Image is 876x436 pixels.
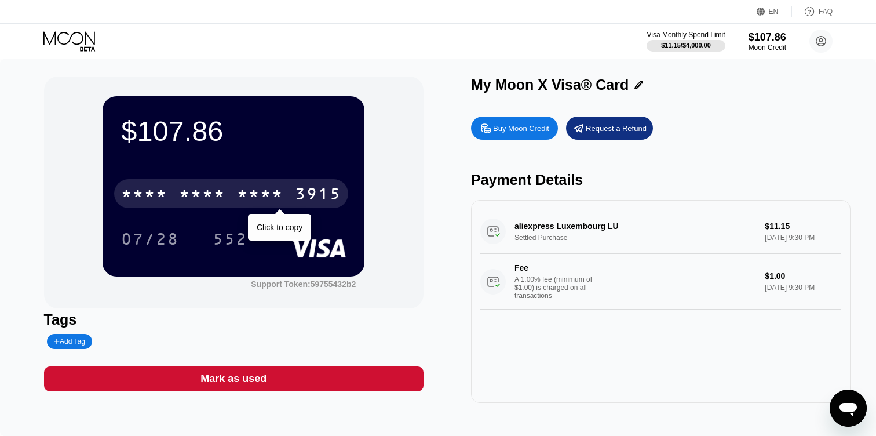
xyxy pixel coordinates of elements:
div: $11.15 / $4,000.00 [661,42,711,49]
div: Support Token: 59755432b2 [251,279,356,289]
div: 3915 [295,186,341,205]
div: $107.86Moon Credit [749,31,786,52]
div: Add Tag [47,334,92,349]
div: Click to copy [257,223,302,232]
div: 07/28 [112,224,188,253]
div: FAQ [792,6,833,17]
div: Fee [514,263,596,272]
div: [DATE] 9:30 PM [765,284,841,292]
div: $1.00 [765,271,841,281]
div: 07/28 [121,231,179,250]
div: Buy Moon Credit [471,117,558,140]
div: Payment Details [471,172,851,188]
div: Support Token:59755432b2 [251,279,356,289]
div: FAQ [819,8,833,16]
div: 552 [213,231,247,250]
div: EN [757,6,792,17]
div: Request a Refund [566,117,653,140]
div: Mark as used [200,372,267,386]
div: FeeA 1.00% fee (minimum of $1.00) is charged on all transactions$1.00[DATE] 9:30 PM [480,254,841,310]
div: Visa Monthly Spend Limit [647,31,725,39]
div: $107.86 [121,115,346,147]
div: Buy Moon Credit [493,123,549,133]
div: Mark as used [44,366,424,391]
div: Visa Monthly Spend Limit$11.15/$4,000.00 [647,31,725,52]
iframe: Button to launch messaging window [830,390,867,427]
div: $107.86 [749,31,786,43]
div: My Moon X Visa® Card [471,77,629,93]
div: Tags [44,311,424,328]
div: Moon Credit [749,43,786,52]
div: Request a Refund [586,123,647,133]
div: EN [769,8,779,16]
div: A 1.00% fee (minimum of $1.00) is charged on all transactions [514,275,601,300]
div: 552 [204,224,256,253]
div: Add Tag [54,337,85,346]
